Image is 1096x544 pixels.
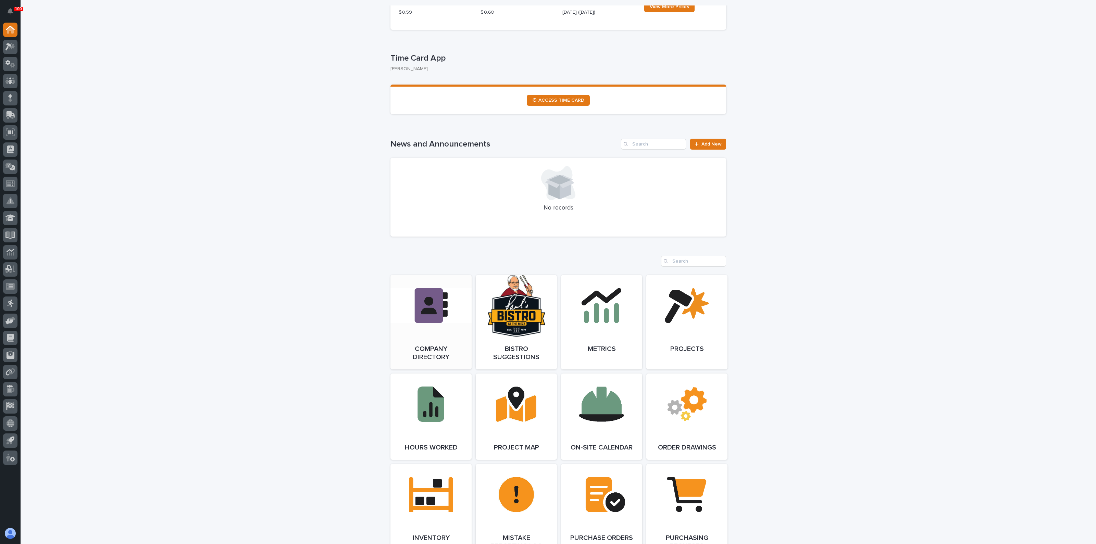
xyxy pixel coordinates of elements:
[390,139,618,149] h1: News and Announcements
[532,98,584,103] span: ⏲ ACCESS TIME CARD
[646,275,727,369] a: Projects
[15,7,22,11] p: 100
[561,275,642,369] a: Metrics
[701,142,722,147] span: Add New
[3,526,17,541] button: users-avatar
[481,9,554,16] p: $ 0.68
[562,9,636,16] p: [DATE] ([DATE])
[644,1,695,12] a: View More Prices
[661,256,726,267] input: Search
[621,139,686,150] input: Search
[476,275,557,369] a: Bistro Suggestions
[390,53,723,63] p: Time Card App
[561,374,642,460] a: On-Site Calendar
[9,8,17,19] div: Notifications100
[390,374,472,460] a: Hours Worked
[3,4,17,18] button: Notifications
[527,95,590,106] a: ⏲ ACCESS TIME CARD
[390,66,721,72] p: [PERSON_NAME]
[399,204,718,212] p: No records
[690,139,726,150] a: Add New
[650,4,689,9] span: View More Prices
[390,275,472,369] a: Company Directory
[476,374,557,460] a: Project Map
[646,374,727,460] a: Order Drawings
[399,9,472,16] p: $ 0.59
